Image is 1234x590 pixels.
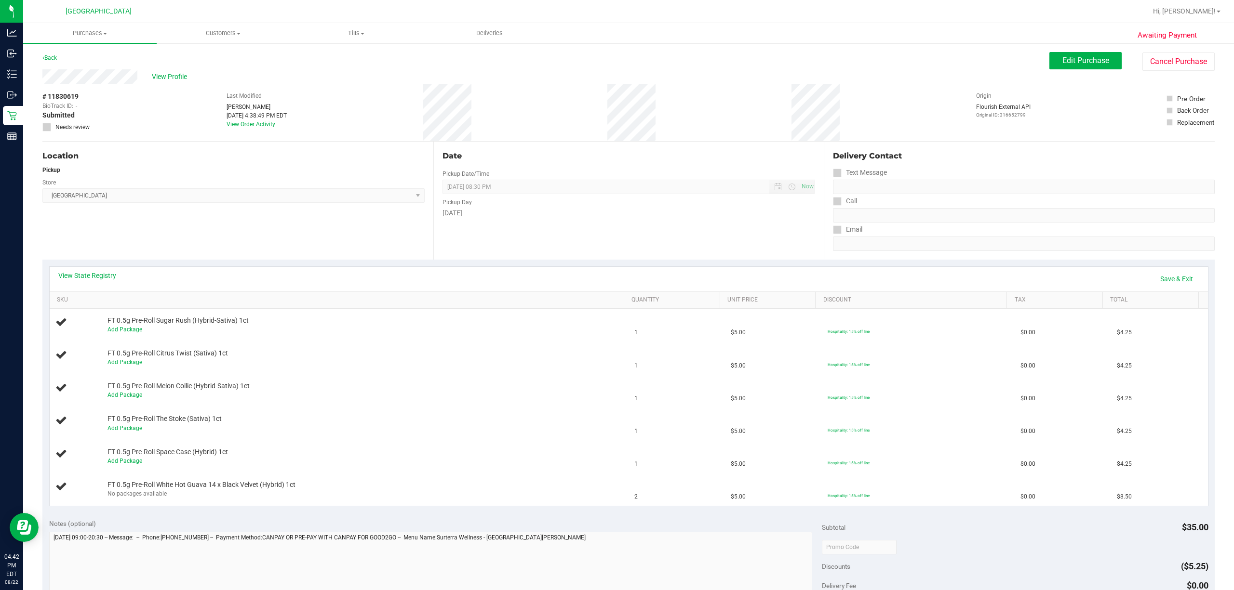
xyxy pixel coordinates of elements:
a: Back [42,54,57,61]
a: Total [1110,296,1194,304]
span: $8.50 [1117,492,1132,501]
inline-svg: Inventory [7,69,17,79]
span: Submitted [42,110,75,120]
span: $5.00 [731,427,746,436]
span: Needs review [55,123,90,131]
span: $4.25 [1117,394,1132,403]
span: # 11830619 [42,92,79,102]
div: Delivery Contact [833,150,1215,162]
inline-svg: Analytics [7,28,17,38]
div: Pre-Order [1177,94,1206,104]
input: Promo Code [822,540,897,554]
span: 1 [634,394,638,403]
span: FT 0.5g Pre-Roll The Stoke (Sativa) 1ct [107,414,222,423]
span: FT 0.5g Pre-Roll Sugar Rush (Hybrid-Sativa) 1ct [107,316,249,325]
label: Store [42,178,56,187]
span: $4.25 [1117,427,1132,436]
span: $5.00 [731,459,746,469]
label: Email [833,223,862,236]
a: Unit Price [727,296,812,304]
label: Last Modified [227,92,262,100]
span: Delivery Fee [822,582,856,590]
a: SKU [57,296,620,304]
span: $5.00 [731,394,746,403]
p: Original ID: 316652799 [976,111,1031,118]
span: FT 0.5g Pre-Roll Melon Collie (Hybrid-Sativa) 1ct [107,381,250,391]
span: FT 0.5g Pre-Roll Citrus Twist (Sativa) 1ct [107,349,228,358]
span: $0.00 [1020,459,1035,469]
span: Edit Purchase [1062,56,1109,65]
label: Pickup Day [443,198,472,207]
a: Tax [1015,296,1099,304]
span: $35.00 [1182,522,1208,532]
div: Date [443,150,816,162]
span: Customers [157,29,290,38]
span: Hospitality: 15% off line [828,395,870,400]
div: Replacement [1177,118,1214,127]
span: 1 [634,459,638,469]
span: View Profile [152,72,190,82]
a: Add Package [107,392,142,398]
button: Cancel Purchase [1142,52,1215,71]
span: FT 0.5g Pre-Roll Space Case (Hybrid) 1ct [107,447,228,457]
label: Pickup Date/Time [443,170,489,178]
span: 1 [634,361,638,370]
span: Hospitality: 15% off line [828,460,870,465]
span: $0.00 [1020,328,1035,337]
span: Awaiting Payment [1138,30,1197,41]
span: Subtotal [822,524,845,531]
span: 1 [634,427,638,436]
span: FT 0.5g Pre-Roll White Hot Guava 14 x Black Velvet (Hybrid) 1ct [107,480,295,489]
span: Discounts [822,558,850,575]
a: Add Package [107,425,142,432]
span: [GEOGRAPHIC_DATA] [66,7,132,15]
a: View State Registry [58,271,116,280]
a: View Order Activity [227,121,275,128]
label: Text Message [833,166,887,180]
p: 04:42 PM EDT [4,552,19,578]
span: $4.25 [1117,361,1132,370]
inline-svg: Retail [7,111,17,120]
span: 2 [634,492,638,501]
span: Notes (optional) [49,520,96,527]
span: 1 [634,328,638,337]
strong: Pickup [42,167,60,173]
span: $5.00 [731,328,746,337]
inline-svg: Inbound [7,49,17,58]
input: Format: (999) 999-9999 [833,208,1215,223]
a: Save & Exit [1154,271,1199,287]
label: Origin [976,92,992,100]
a: Quantity [631,296,716,304]
span: $0.00 [1020,394,1035,403]
div: [PERSON_NAME] [227,103,287,111]
a: Add Package [107,326,142,333]
input: Format: (999) 999-9999 [833,180,1215,194]
a: Add Package [107,359,142,366]
a: Discount [823,296,1004,304]
inline-svg: Outbound [7,90,17,100]
div: [DATE] 4:38:49 PM EDT [227,111,287,120]
span: $0.00 [1020,361,1035,370]
inline-svg: Reports [7,131,17,141]
span: $5.00 [731,492,746,501]
span: Hospitality: 15% off line [828,362,870,367]
span: $4.25 [1117,459,1132,469]
span: - [76,102,77,110]
span: Tills [290,29,423,38]
span: $5.00 [731,361,746,370]
div: No packages available [107,489,618,498]
span: Hi, [PERSON_NAME]! [1153,7,1216,15]
span: Hospitality: 15% off line [828,493,870,498]
iframe: Resource center [10,513,39,542]
div: Back Order [1177,105,1209,115]
span: $0.00 [1020,492,1035,501]
span: $4.25 [1117,328,1132,337]
p: 08/22 [4,578,19,586]
div: Location [42,150,425,162]
span: $0.00 [1020,427,1035,436]
div: Flourish External API [976,103,1031,118]
span: Deliveries [463,29,516,38]
a: Add Package [107,458,142,464]
div: [DATE] [443,208,816,218]
span: BioTrack ID: [42,102,73,110]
